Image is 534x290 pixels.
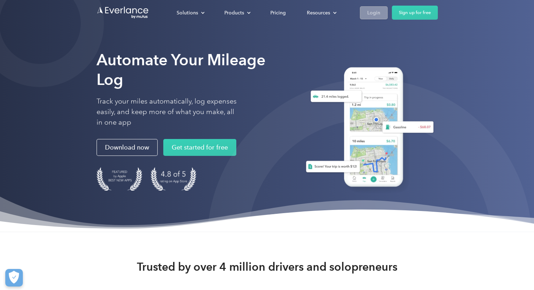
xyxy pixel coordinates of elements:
img: 4.9 out of 5 stars on the app store [151,167,196,191]
button: Cookies Settings [5,269,23,286]
a: Get started for free [163,139,236,156]
a: Pricing [263,7,293,19]
a: Login [360,6,388,19]
div: Resources [307,8,330,17]
strong: Trusted by over 4 million drivers and solopreneurs [137,260,397,274]
strong: Automate Your Mileage Log [97,51,265,89]
div: Solutions [177,8,198,17]
img: Badge for Featured by Apple Best New Apps [97,167,142,191]
a: Download now [97,139,158,156]
a: Go to homepage [97,6,149,19]
div: Products [224,8,244,17]
a: Sign up for free [392,6,438,20]
div: Pricing [270,8,286,17]
div: Products [217,7,256,19]
div: Login [367,8,380,17]
p: Track your miles automatically, log expenses easily, and keep more of what you make, all in one app [97,96,237,128]
div: Resources [300,7,342,19]
img: Everlance, mileage tracker app, expense tracking app [297,62,438,195]
div: Solutions [170,7,210,19]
